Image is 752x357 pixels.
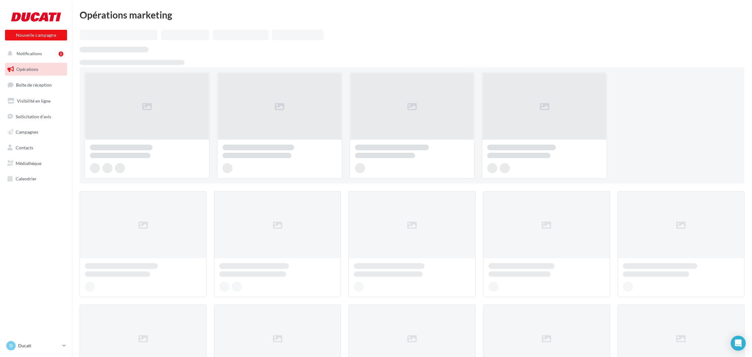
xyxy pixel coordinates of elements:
a: Boîte de réception [4,78,68,92]
button: Nouvelle campagne [5,30,67,40]
span: Notifications [17,51,42,56]
span: Boîte de réception [16,82,52,88]
a: Calendrier [4,172,68,185]
button: Notifications 2 [4,47,66,60]
span: Visibilité en ligne [17,98,50,104]
a: Visibilité en ligne [4,94,68,108]
a: D Ducati [5,340,67,352]
a: Sollicitation d'avis [4,110,68,123]
p: Ducati [18,343,60,349]
a: Campagnes [4,125,68,139]
span: Médiathèque [16,161,41,166]
span: Sollicitation d'avis [16,114,51,119]
span: D [9,343,13,349]
div: 2 [59,51,63,56]
span: Campagnes [16,129,38,135]
div: Opérations marketing [80,10,744,19]
div: Open Intercom Messenger [731,336,746,351]
span: Contacts [16,145,33,150]
span: Calendrier [16,176,37,181]
a: Opérations [4,63,68,76]
a: Médiathèque [4,157,68,170]
span: Opérations [16,67,38,72]
a: Contacts [4,141,68,154]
